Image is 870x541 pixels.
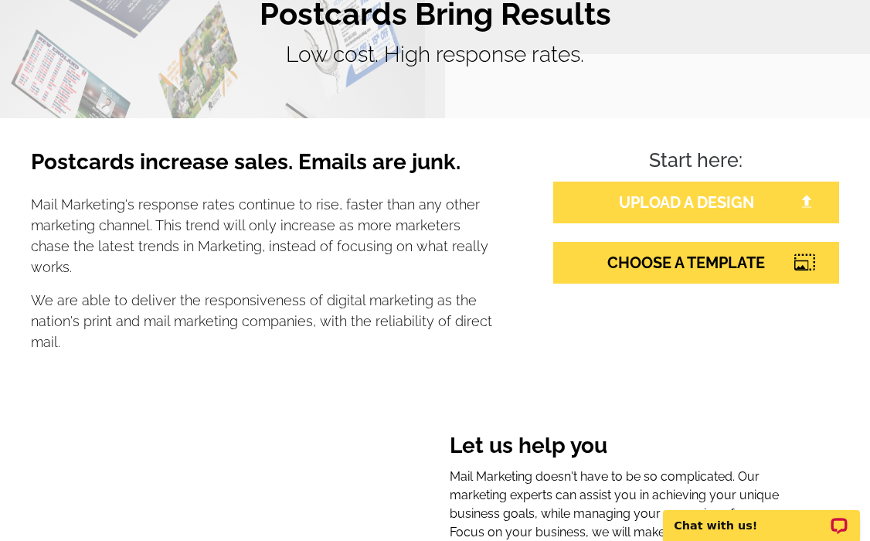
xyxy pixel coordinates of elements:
a: CHOOSE A TEMPLATE [553,242,839,284]
img: file-upload-white.png [800,195,814,209]
h3: Let us help you [450,433,795,462]
a: UPLOAD A DESIGN [553,182,839,223]
h3: Postcards increase sales. Emails are junk. [31,149,493,188]
p: Mail Marketing's response rates continue to rise, faster than any other marketing channel. This t... [31,194,493,277]
iframe: LiveChat chat widget [653,492,870,541]
p: We are able to deliver the responsiveness of digital marketing as the nation's print and mail mar... [31,290,493,352]
h4: Start here: [553,149,839,175]
p: Low cost. High response rates. [31,39,839,71]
